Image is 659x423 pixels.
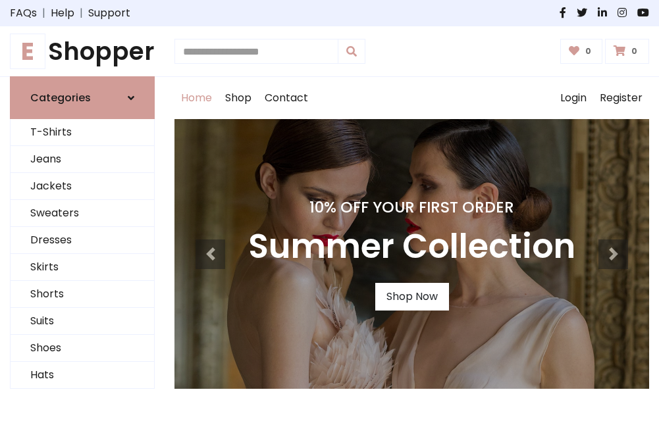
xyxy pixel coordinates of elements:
a: Categories [10,76,155,119]
h4: 10% Off Your First Order [248,198,575,216]
a: Jackets [11,173,154,200]
a: Sweaters [11,200,154,227]
a: Jeans [11,146,154,173]
a: Login [554,77,593,119]
a: Skirts [11,254,154,281]
a: EShopper [10,37,155,66]
a: Contact [258,77,315,119]
h1: Shopper [10,37,155,66]
a: Shop Now [375,283,449,311]
a: Shop [219,77,258,119]
a: Support [88,5,130,21]
span: 0 [628,45,641,57]
a: Dresses [11,227,154,254]
h3: Summer Collection [248,227,575,267]
h6: Categories [30,91,91,104]
a: Shoes [11,335,154,362]
a: Home [174,77,219,119]
a: Help [51,5,74,21]
a: 0 [605,39,649,64]
span: | [37,5,51,21]
a: Shorts [11,281,154,308]
span: E [10,34,45,69]
span: 0 [582,45,594,57]
a: T-Shirts [11,119,154,146]
a: Hats [11,362,154,389]
a: Register [593,77,649,119]
a: FAQs [10,5,37,21]
a: Suits [11,308,154,335]
a: 0 [560,39,603,64]
span: | [74,5,88,21]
